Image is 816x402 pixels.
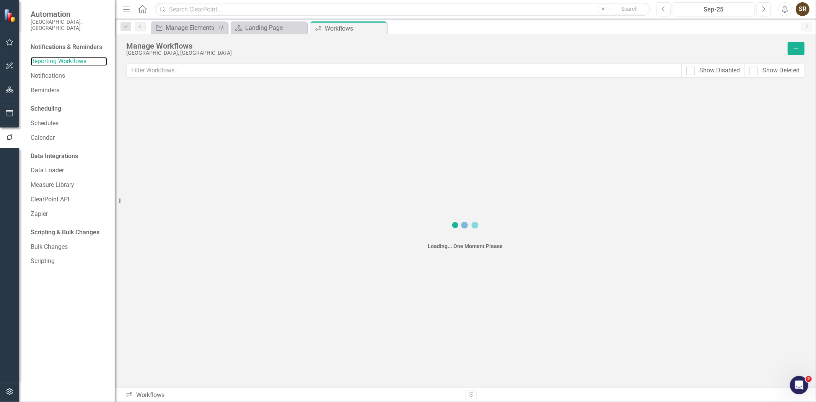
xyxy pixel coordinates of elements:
div: Manage Elements [166,23,216,33]
a: Manage Elements [153,23,216,33]
div: Workflows [325,24,385,33]
span: Automation [31,10,107,19]
div: Loading... One Moment Please [428,242,503,250]
div: [GEOGRAPHIC_DATA], [GEOGRAPHIC_DATA] [126,50,784,56]
a: Bulk Changes [31,243,107,252]
a: Reporting Workflows [31,57,107,66]
img: ClearPoint Strategy [4,8,18,22]
button: Search [611,4,649,15]
iframe: Intercom live chat [790,376,808,394]
button: Sep-25 [673,2,754,16]
a: Landing Page [233,23,305,33]
div: Scheduling [31,105,61,113]
a: Schedules [31,119,107,128]
small: [GEOGRAPHIC_DATA], [GEOGRAPHIC_DATA] [31,19,107,31]
div: Workflows [125,391,460,400]
input: Search ClearPoint... [155,3,651,16]
a: Measure Library [31,181,107,190]
div: Sep-25 [676,5,752,14]
div: Data Integrations [31,152,78,161]
div: Scripting & Bulk Changes [31,228,99,237]
input: Filter Workflows... [126,64,682,78]
a: Reminders [31,86,107,95]
div: Notifications & Reminders [31,43,102,52]
span: 2 [806,376,812,382]
a: Data Loader [31,166,107,175]
div: Manage Workflows [126,42,784,50]
div: Show Deleted [762,66,800,75]
span: Search [621,6,638,12]
div: Show Disabled [699,66,740,75]
a: Calendar [31,134,107,142]
div: Landing Page [245,23,305,33]
a: ClearPoint API [31,195,107,204]
a: Zapier [31,210,107,219]
a: Scripting [31,257,107,266]
button: SR [796,2,809,16]
a: Notifications [31,72,107,80]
